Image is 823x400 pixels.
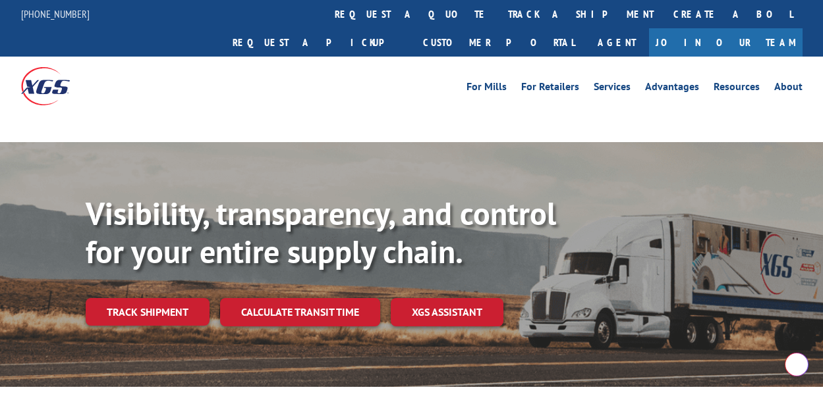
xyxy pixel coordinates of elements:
a: Customer Portal [413,28,584,57]
a: [PHONE_NUMBER] [21,7,90,20]
a: Services [594,82,631,96]
a: Join Our Team [649,28,803,57]
b: Visibility, transparency, and control for your entire supply chain. [86,193,556,272]
a: For Mills [467,82,507,96]
a: Track shipment [86,298,210,326]
a: XGS ASSISTANT [391,298,503,326]
a: Agent [584,28,649,57]
a: Advantages [645,82,699,96]
a: For Retailers [521,82,579,96]
a: Request a pickup [223,28,413,57]
a: Calculate transit time [220,298,380,326]
a: Resources [714,82,760,96]
a: About [774,82,803,96]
